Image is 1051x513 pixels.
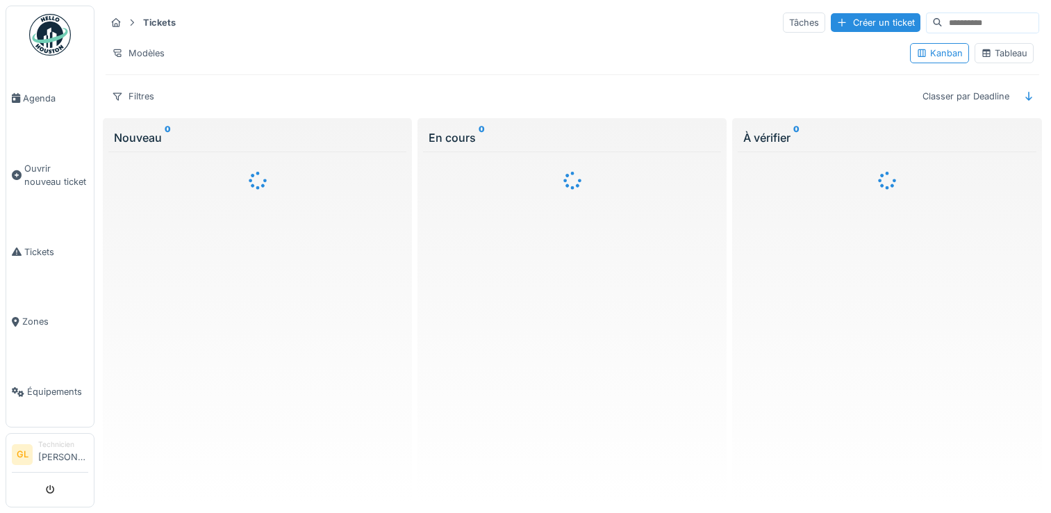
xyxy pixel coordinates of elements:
sup: 0 [165,129,171,146]
div: Kanban [916,47,963,60]
strong: Tickets [138,16,181,29]
span: Agenda [23,92,88,105]
li: [PERSON_NAME] [38,439,88,469]
div: Technicien [38,439,88,450]
div: Tâches [783,13,825,33]
div: À vérifier [743,129,1030,146]
a: Ouvrir nouveau ticket [6,133,94,217]
div: Filtres [106,86,160,106]
div: Nouveau [114,129,401,146]
a: Tickets [6,217,94,287]
li: GL [12,444,33,465]
a: Équipements [6,357,94,427]
span: Équipements [27,385,88,398]
span: Tickets [24,245,88,259]
div: Tableau [981,47,1027,60]
div: En cours [429,129,715,146]
span: Zones [22,315,88,328]
a: Zones [6,287,94,357]
div: Classer par Deadline [916,86,1016,106]
div: Créer un ticket [831,13,920,32]
a: GL Technicien[PERSON_NAME] [12,439,88,473]
a: Agenda [6,63,94,133]
img: Badge_color-CXgf-gQk.svg [29,14,71,56]
span: Ouvrir nouveau ticket [24,162,88,188]
sup: 0 [479,129,485,146]
div: Modèles [106,43,171,63]
sup: 0 [793,129,800,146]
